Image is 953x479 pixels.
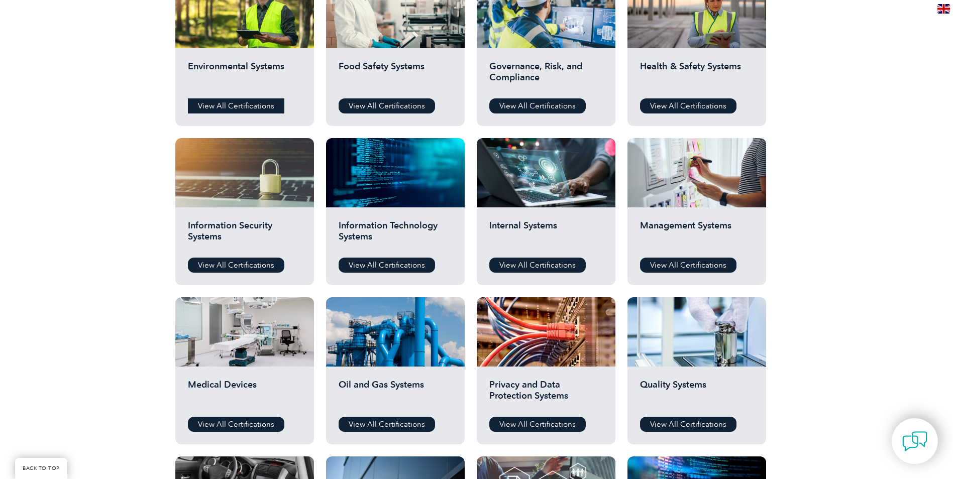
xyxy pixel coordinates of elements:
img: contact-chat.png [902,429,927,454]
a: View All Certifications [640,98,736,113]
h2: Medical Devices [188,379,301,409]
a: View All Certifications [188,98,284,113]
h2: Privacy and Data Protection Systems [489,379,603,409]
h2: Environmental Systems [188,61,301,91]
a: View All Certifications [489,417,586,432]
a: BACK TO TOP [15,458,67,479]
a: View All Certifications [188,417,284,432]
img: en [937,4,950,14]
h2: Health & Safety Systems [640,61,754,91]
h2: Quality Systems [640,379,754,409]
a: View All Certifications [188,258,284,273]
h2: Oil and Gas Systems [339,379,452,409]
h2: Governance, Risk, and Compliance [489,61,603,91]
h2: Internal Systems [489,220,603,250]
h2: Management Systems [640,220,754,250]
h2: Food Safety Systems [339,61,452,91]
a: View All Certifications [640,258,736,273]
a: View All Certifications [339,258,435,273]
h2: Information Technology Systems [339,220,452,250]
a: View All Certifications [489,258,586,273]
a: View All Certifications [640,417,736,432]
a: View All Certifications [339,98,435,113]
a: View All Certifications [339,417,435,432]
h2: Information Security Systems [188,220,301,250]
a: View All Certifications [489,98,586,113]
